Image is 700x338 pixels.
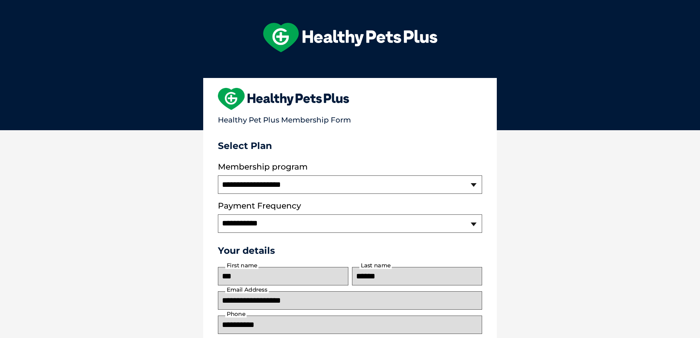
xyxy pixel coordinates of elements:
[263,23,437,52] img: hpp-logo-landscape-green-white.png
[225,287,269,293] label: Email Address
[218,140,482,151] h3: Select Plan
[225,262,258,269] label: First name
[218,112,482,124] p: Healthy Pet Plus Membership Form
[218,88,349,110] img: heart-shape-hpp-logo-large.png
[225,311,247,317] label: Phone
[359,262,392,269] label: Last name
[218,162,482,172] label: Membership program
[218,201,301,211] label: Payment Frequency
[218,245,482,256] h3: Your details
